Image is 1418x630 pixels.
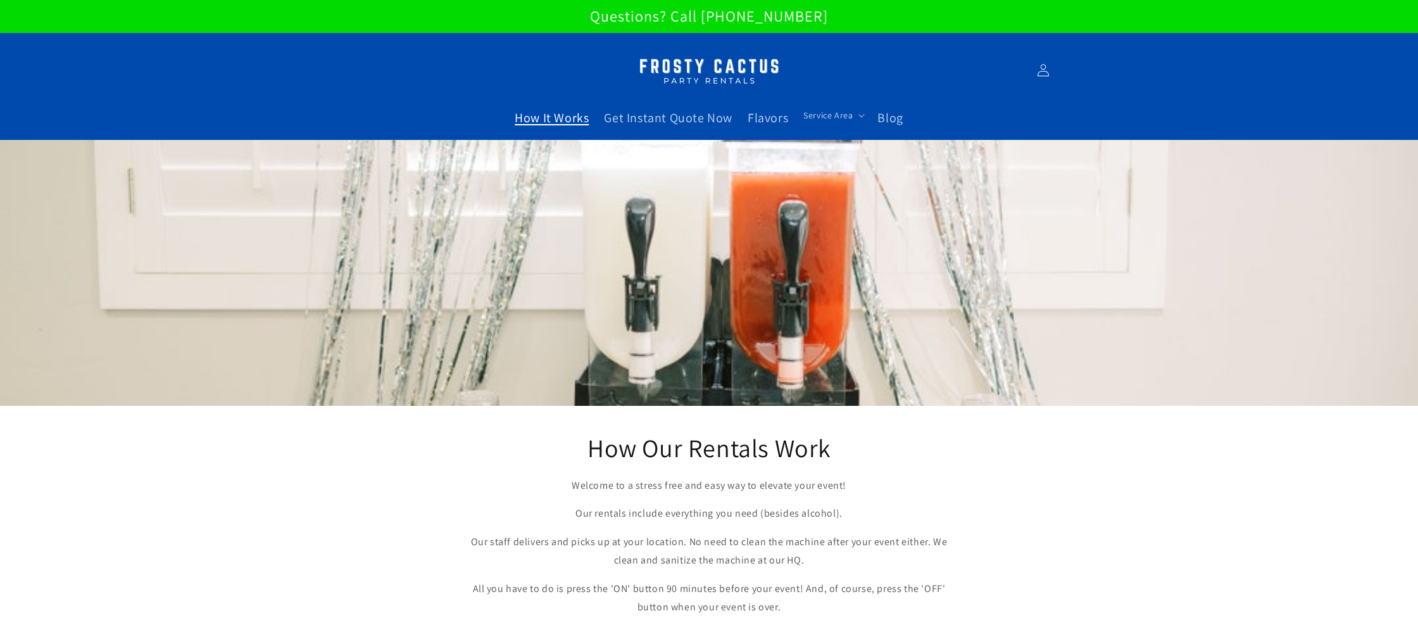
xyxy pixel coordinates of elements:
[877,110,903,126] span: Blog
[462,431,956,464] h2: How Our Rentals Work
[462,477,956,495] p: Welcome to a stress free and easy way to elevate your event!
[870,102,910,134] a: Blog
[796,102,870,129] summary: Service Area
[462,505,956,523] p: Our rentals include everything you need (besides alcohol).
[803,110,853,121] span: Service Area
[740,102,796,134] a: Flavors
[748,110,788,126] span: Flavors
[604,110,732,126] span: Get Instant Quote Now
[596,102,740,134] a: Get Instant Quote Now
[462,533,956,570] p: Our staff delivers and picks up at your location. No need to clean the machine after your event e...
[515,110,589,126] span: How It Works
[630,51,788,91] img: Margarita Machine Rental in Scottsdale, Phoenix, Tempe, Chandler, Gilbert, Mesa and Maricopa
[507,102,596,134] a: How It Works
[462,580,956,617] p: All you have to do is press the 'ON' button 90 minutes before your event! And, of course, press t...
